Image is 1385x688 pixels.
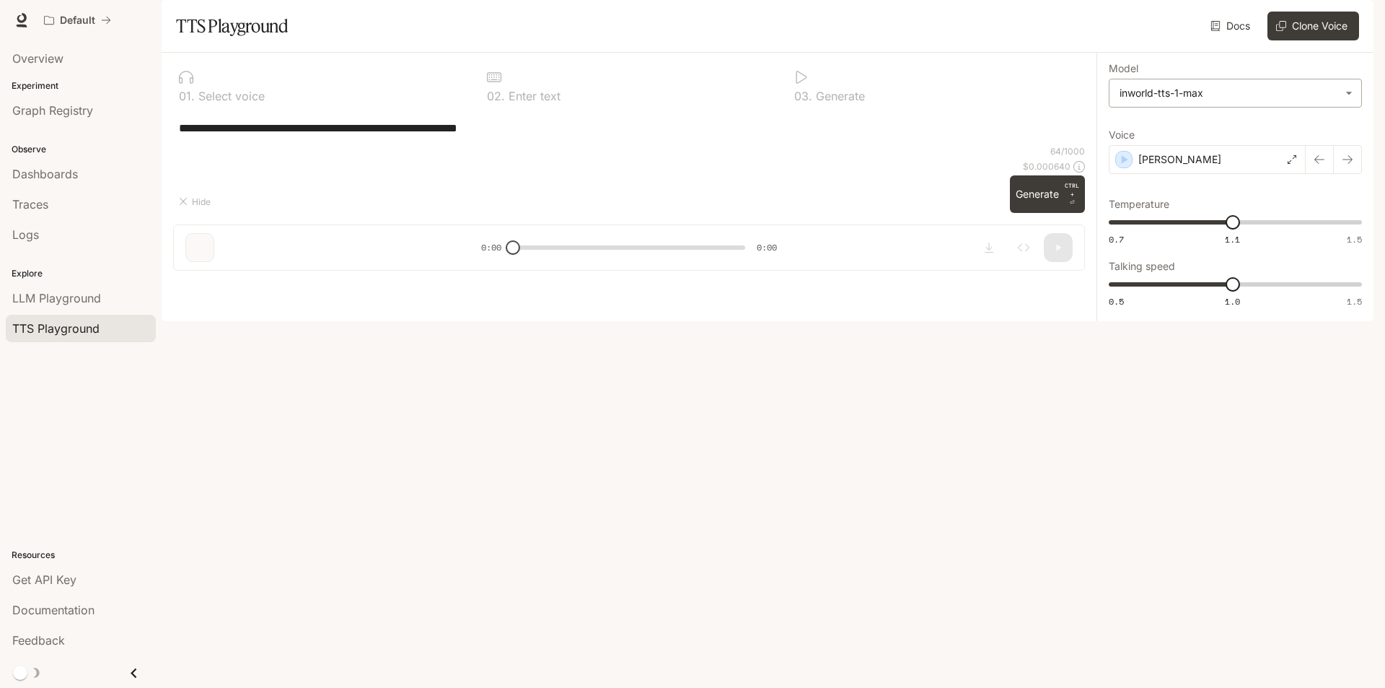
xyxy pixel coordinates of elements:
[38,6,118,35] button: All workspaces
[1347,295,1362,308] span: 1.5
[1065,181,1079,207] p: ⏎
[487,90,505,102] p: 0 2 .
[812,90,865,102] p: Generate
[60,14,95,27] p: Default
[1065,181,1079,199] p: CTRL +
[176,12,288,40] h1: TTS Playground
[1023,160,1070,173] p: $ 0.000640
[173,190,219,213] button: Hide
[1109,64,1138,74] p: Model
[1109,79,1361,107] div: inworld-tts-1-max
[794,90,812,102] p: 0 3 .
[179,90,195,102] p: 0 1 .
[1109,295,1124,308] span: 0.5
[1010,175,1085,213] button: GenerateCTRL +⏎
[505,90,560,102] p: Enter text
[1138,152,1221,167] p: [PERSON_NAME]
[1208,12,1256,40] a: Docs
[1120,86,1338,100] div: inworld-tts-1-max
[1109,199,1169,209] p: Temperature
[1267,12,1359,40] button: Clone Voice
[1225,295,1240,308] span: 1.0
[1347,233,1362,245] span: 1.5
[1109,233,1124,245] span: 0.7
[1109,130,1135,140] p: Voice
[1109,261,1175,271] p: Talking speed
[195,90,265,102] p: Select voice
[1050,145,1085,157] p: 64 / 1000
